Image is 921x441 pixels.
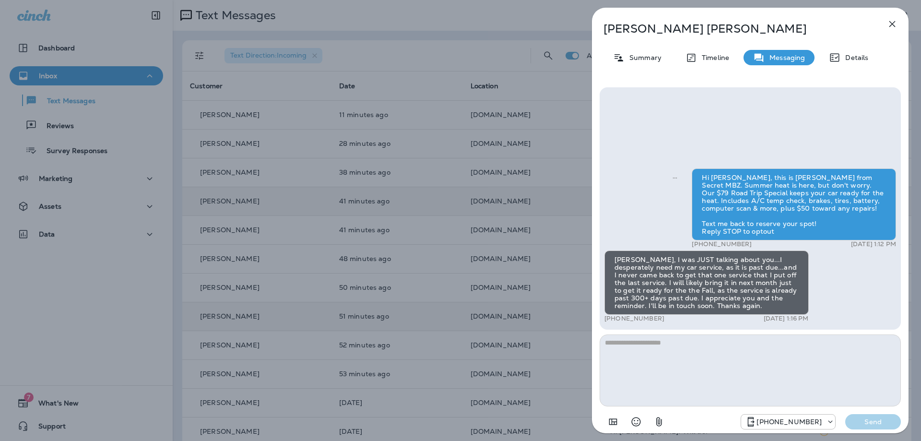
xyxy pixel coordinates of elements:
[697,54,729,61] p: Timeline
[625,54,661,61] p: Summary
[851,240,896,248] p: [DATE] 1:12 PM
[756,418,822,426] p: [PHONE_NUMBER]
[765,54,805,61] p: Messaging
[603,412,623,431] button: Add in a premade template
[741,416,835,428] div: +1 (424) 433-6149
[692,240,752,248] p: [PHONE_NUMBER]
[840,54,868,61] p: Details
[626,412,646,431] button: Select an emoji
[764,315,809,322] p: [DATE] 1:16 PM
[673,173,677,181] span: Sent
[604,315,664,322] p: [PHONE_NUMBER]
[604,250,809,315] div: [PERSON_NAME], I was JUST talking about you...I desperately need my car service, as it is past du...
[692,168,896,240] div: Hi [PERSON_NAME], this is [PERSON_NAME] from Secret MBZ. Summer heat is here, but don't worry. Ou...
[603,22,865,36] p: [PERSON_NAME] [PERSON_NAME]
